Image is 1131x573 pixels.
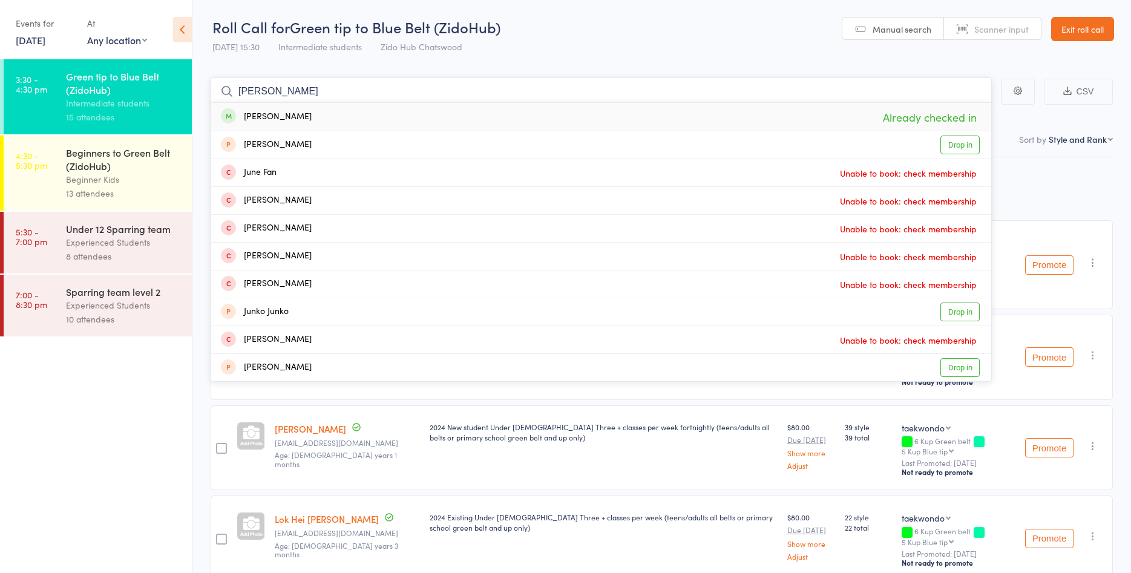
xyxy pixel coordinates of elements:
a: Drop in [940,358,980,377]
span: 39 style [845,422,892,432]
div: Green tip to Blue Belt (ZidoHub) [66,70,182,96]
small: pekoyiu@gmail.com [275,529,420,537]
div: 13 attendees [66,186,182,200]
span: Roll Call for [212,17,290,37]
div: 6 Kup Green belt [902,527,1015,545]
div: $80.00 [787,512,835,560]
div: Any location [87,33,147,47]
span: Unable to book: check membership [837,164,980,182]
span: [DATE] 15:30 [212,41,260,53]
a: [DATE] [16,33,45,47]
div: 8 attendees [66,249,182,263]
a: Drop in [940,136,980,154]
div: [PERSON_NAME] [221,249,312,263]
div: Intermediate students [66,96,182,110]
a: [PERSON_NAME] [275,422,346,435]
div: Beginner Kids [66,172,182,186]
a: Exit roll call [1051,17,1114,41]
span: Unable to book: check membership [837,247,980,266]
span: Green tip to Blue Belt (ZidoHub) [290,17,500,37]
div: [PERSON_NAME] [221,194,312,208]
a: Show more [787,540,835,548]
a: 3:30 -4:30 pmGreen tip to Blue Belt (ZidoHub)Intermediate students15 attendees [4,59,192,134]
a: 4:30 -5:30 pmBeginners to Green Belt (ZidoHub)Beginner Kids13 attendees [4,136,192,211]
div: 6 Kup Green belt [902,437,1015,455]
a: Adjust [787,552,835,560]
div: 10 attendees [66,312,182,326]
span: 22 style [845,512,892,522]
time: 5:30 - 7:00 pm [16,227,47,246]
span: Unable to book: check membership [837,331,980,349]
label: Sort by [1019,133,1046,145]
button: Promote [1025,347,1074,367]
span: Unable to book: check membership [837,192,980,210]
div: Not ready to promote [902,558,1015,568]
a: Lok Hei [PERSON_NAME] [275,512,379,525]
div: [PERSON_NAME] [221,333,312,347]
div: 2024 New student Under [DEMOGRAPHIC_DATA] Three + classes per week fortnightly (teens/adults all ... [430,422,778,442]
small: Due [DATE] [787,526,835,534]
div: Junko Junko [221,305,289,319]
span: Age: [DEMOGRAPHIC_DATA] years 1 months [275,450,397,468]
a: 7:00 -8:30 pmSparring team level 2Experienced Students10 attendees [4,275,192,336]
small: Last Promoted: [DATE] [902,459,1015,467]
span: Zido Hub Chatswood [381,41,462,53]
a: 5:30 -7:00 pmUnder 12 Sparring teamExperienced Students8 attendees [4,212,192,273]
small: jungminlee204@gmail.com [275,439,420,447]
span: 22 total [845,522,892,532]
div: Sparring team level 2 [66,285,182,298]
div: 15 attendees [66,110,182,124]
div: 5 Kup Blue tip [902,447,948,455]
span: Unable to book: check membership [837,275,980,293]
div: [PERSON_NAME] [221,277,312,291]
time: 4:30 - 5:30 pm [16,151,47,170]
time: 3:30 - 4:30 pm [16,74,47,94]
a: Adjust [787,462,835,470]
a: Show more [787,449,835,457]
div: [PERSON_NAME] [221,361,312,375]
div: 2024 Existing Under [DEMOGRAPHIC_DATA] Three + classes per week (teens/adults all belts or primar... [430,512,778,532]
div: Beginners to Green Belt (ZidoHub) [66,146,182,172]
small: Last Promoted: [DATE] [902,549,1015,558]
time: 7:00 - 8:30 pm [16,290,47,309]
span: Unable to book: check membership [837,220,980,238]
div: Events for [16,13,75,33]
div: 5 Kup Blue tip [902,538,948,546]
div: June Fan [221,166,277,180]
div: taekwondo [902,512,945,524]
button: Promote [1025,255,1074,275]
button: CSV [1044,79,1113,105]
input: Search by name [211,77,992,105]
span: Already checked in [880,106,980,128]
div: taekwondo [902,422,945,434]
div: Experienced Students [66,298,182,312]
span: 39 total [845,432,892,442]
button: Promote [1025,529,1074,548]
span: Intermediate students [278,41,362,53]
div: Not ready to promote [902,467,1015,477]
span: Manual search [873,23,931,35]
div: [PERSON_NAME] [221,110,312,124]
span: Age: [DEMOGRAPHIC_DATA] years 3 months [275,540,398,559]
a: Drop in [940,303,980,321]
div: [PERSON_NAME] [221,221,312,235]
button: Promote [1025,438,1074,457]
div: [PERSON_NAME] [221,138,312,152]
div: Under 12 Sparring team [66,222,182,235]
div: Experienced Students [66,235,182,249]
span: Scanner input [974,23,1029,35]
div: At [87,13,147,33]
div: $80.00 [787,422,835,470]
div: Style and Rank [1049,133,1107,145]
small: Due [DATE] [787,436,835,444]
